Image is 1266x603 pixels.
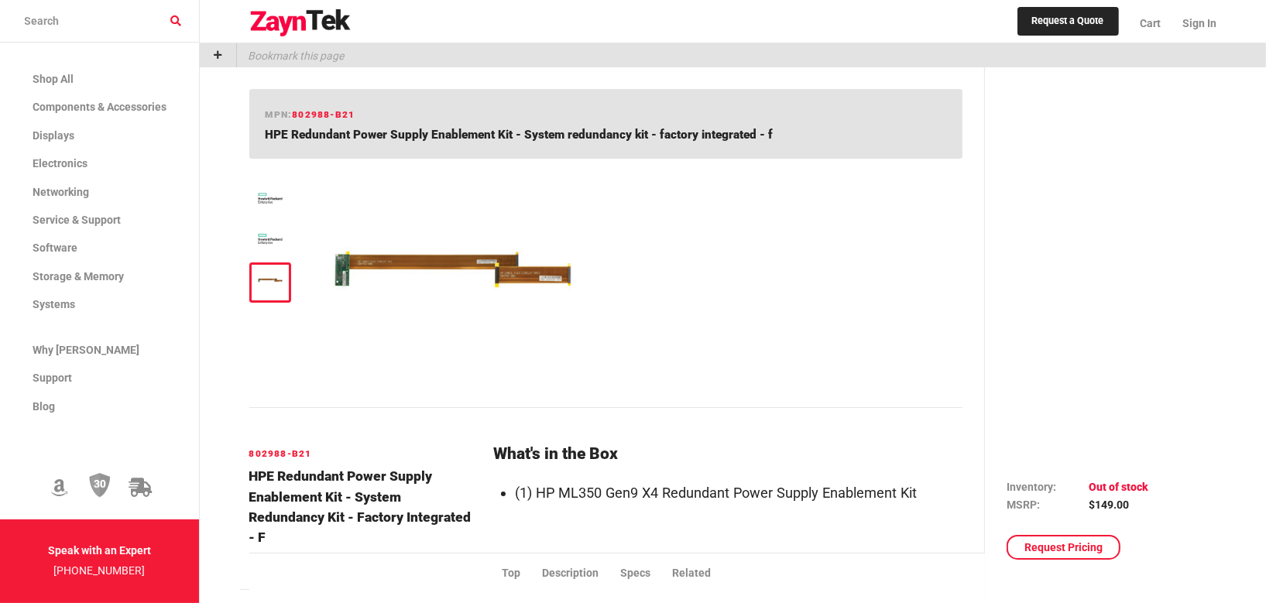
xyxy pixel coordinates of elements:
[515,478,963,509] li: (1) HP ML350 Gen9 X4 Redundant Power Supply Enablement Kit
[257,229,284,249] img: 802988-B21 -- HPE Redundant Power Supply Enablement Kit - System redundancy kit - factory integra...
[54,564,146,577] a: [PHONE_NUMBER]
[33,186,89,198] span: Networking
[672,564,732,581] li: Related
[33,298,75,310] span: Systems
[249,447,475,461] h6: 802988-B21
[1141,17,1161,29] span: Cart
[1089,481,1148,493] span: Out of stock
[33,270,124,283] span: Storage & Memory
[249,466,475,547] h4: HPE Redundant Power Supply Enablement Kit - System redundancy kit - factory integrated - f
[542,564,620,581] li: Description
[493,445,963,464] h2: What's in the Box
[1172,4,1217,43] a: Sign In
[620,564,672,581] li: Specs
[1007,496,1089,513] td: MSRP
[249,9,352,37] img: logo
[322,171,584,368] img: 802988-B21 -- HPE Redundant Power Supply Enablement Kit - System redundancy kit - factory integra...
[33,372,72,384] span: Support
[292,109,355,120] span: 802988-B21
[237,43,344,67] p: Bookmark this page
[1017,7,1119,36] a: Request a Quote
[266,128,774,142] span: HPE Redundant Power Supply Enablement Kit - System redundancy kit - factory integrated - f
[1007,535,1120,560] a: Request Pricing
[33,157,87,170] span: Electronics
[33,242,77,254] span: Software
[89,472,111,499] img: 30 Day Return Policy
[1089,496,1148,513] td: $149.00
[257,270,284,290] img: 802988-B21 -- HPE Redundant Power Supply Enablement Kit - System redundancy kit - factory integra...
[266,108,355,122] h6: mpn:
[33,400,55,413] span: Blog
[33,344,139,356] span: Why [PERSON_NAME]
[33,101,166,113] span: Components & Accessories
[33,129,74,142] span: Displays
[1130,4,1172,43] a: Cart
[1007,478,1089,495] td: Inventory
[33,214,121,226] span: Service & Support
[502,564,542,581] li: Top
[257,188,284,208] img: 802988-B21 -- HPE Redundant Power Supply Enablement Kit - System redundancy kit - factory integra...
[33,73,74,85] span: Shop All
[48,544,151,557] strong: Speak with an Expert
